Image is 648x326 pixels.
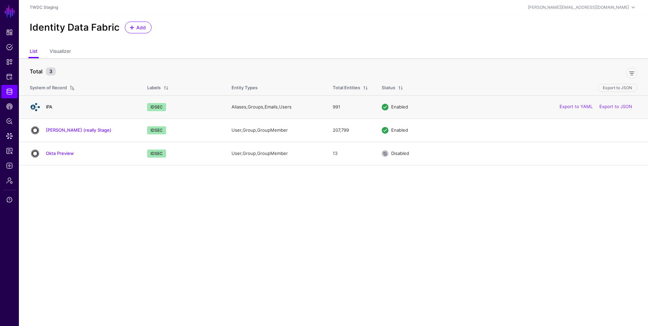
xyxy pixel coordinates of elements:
[4,4,16,19] a: SGNL
[46,104,52,109] a: IPA
[225,142,326,165] td: User, Group, GroupMember
[6,196,13,203] span: Support
[1,129,18,143] a: Data Lens
[6,148,13,154] span: Reports
[147,150,166,158] span: IDSEC
[560,104,593,109] a: Export to YAML
[225,95,326,119] td: Aliases, Groups, Emails, Users
[326,119,375,142] td: 207,799
[125,22,152,33] a: Add
[391,151,409,156] span: Disabled
[147,85,161,91] div: Labels
[1,55,18,69] a: Snippets
[326,95,375,119] td: 991
[6,73,13,80] span: Protected Systems
[6,133,13,139] span: Data Lens
[30,125,40,136] img: svg+xml;base64,PHN2ZyB3aWR0aD0iNjQiIGhlaWdodD0iNjQiIHZpZXdCb3g9IjAgMCA2NCA2NCIgZmlsbD0ibm9uZSIgeG...
[6,118,13,125] span: Policy Lens
[232,85,258,90] span: Entity Types
[598,84,637,92] button: Export to JSON
[147,126,166,134] span: IDSEC
[1,115,18,128] a: Policy Lens
[326,142,375,165] td: 13
[1,70,18,84] a: Protected Systems
[391,127,408,133] span: Enabled
[46,127,111,133] a: [PERSON_NAME] (really Stage)
[6,44,13,51] span: Policies
[6,162,13,169] span: Logs
[136,24,147,31] span: Add
[382,85,395,91] div: Status
[1,85,18,98] a: Identity Data Fabric
[147,103,166,111] span: IDSEC
[1,144,18,158] a: Reports
[6,103,13,110] span: CAEP Hub
[391,104,408,109] span: Enabled
[30,102,40,112] img: svg+xml;base64,PD94bWwgdmVyc2lvbj0iMS4wIiBlbmNvZGluZz0iVVRGLTgiIHN0YW5kYWxvbmU9Im5vIj8+CjwhLS0gQ3...
[528,4,629,10] div: [PERSON_NAME][EMAIL_ADDRESS][DOMAIN_NAME]
[46,151,74,156] a: Okta Preview
[30,45,37,58] a: List
[30,85,67,91] div: System of Record
[6,59,13,65] span: Snippets
[50,45,71,58] a: Visualizer
[225,119,326,142] td: User, Group, GroupMember
[333,85,360,91] div: Total Entities
[1,26,18,39] a: Dashboard
[30,5,58,10] a: TWDC Staging
[30,148,40,159] img: svg+xml;base64,PHN2ZyB3aWR0aD0iNjQiIGhlaWdodD0iNjQiIHZpZXdCb3g9IjAgMCA2NCA2NCIgZmlsbD0ibm9uZSIgeG...
[30,68,43,75] strong: Total
[6,177,13,184] span: Admin
[30,22,119,33] h2: Identity Data Fabric
[6,88,13,95] span: Identity Data Fabric
[6,29,13,36] span: Dashboard
[1,40,18,54] a: Policies
[1,159,18,172] a: Logs
[599,104,632,109] a: Export to JSON
[46,67,56,75] small: 3
[1,174,18,187] a: Admin
[1,100,18,113] a: CAEP Hub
